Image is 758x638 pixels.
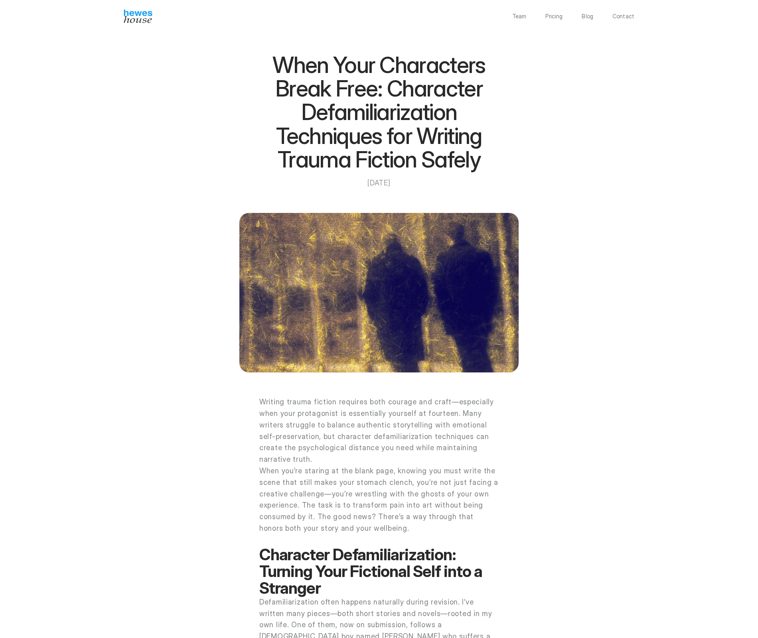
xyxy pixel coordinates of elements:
a: Contact [612,14,634,19]
p: Writing trauma fiction requires both courage and craft—especially when your protagonist is essent... [259,396,499,465]
a: Pricing [545,14,563,19]
p: [DATE] [259,177,499,189]
h1: When Your Characters Break Free: Character Defamiliarization Techniques for Writing Trauma Fictio... [259,53,499,172]
a: Team [512,14,527,19]
a: Blog [582,14,593,19]
strong: Character Defamiliarization: Turning Your Fictional Self into a Stranger [259,545,486,598]
img: Hewes House’s book coach services offer creative writing courses, writing class to learn differen... [124,10,152,23]
p: When you’re staring at the blank page, knowing you must write the scene that still makes your sto... [259,465,499,534]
